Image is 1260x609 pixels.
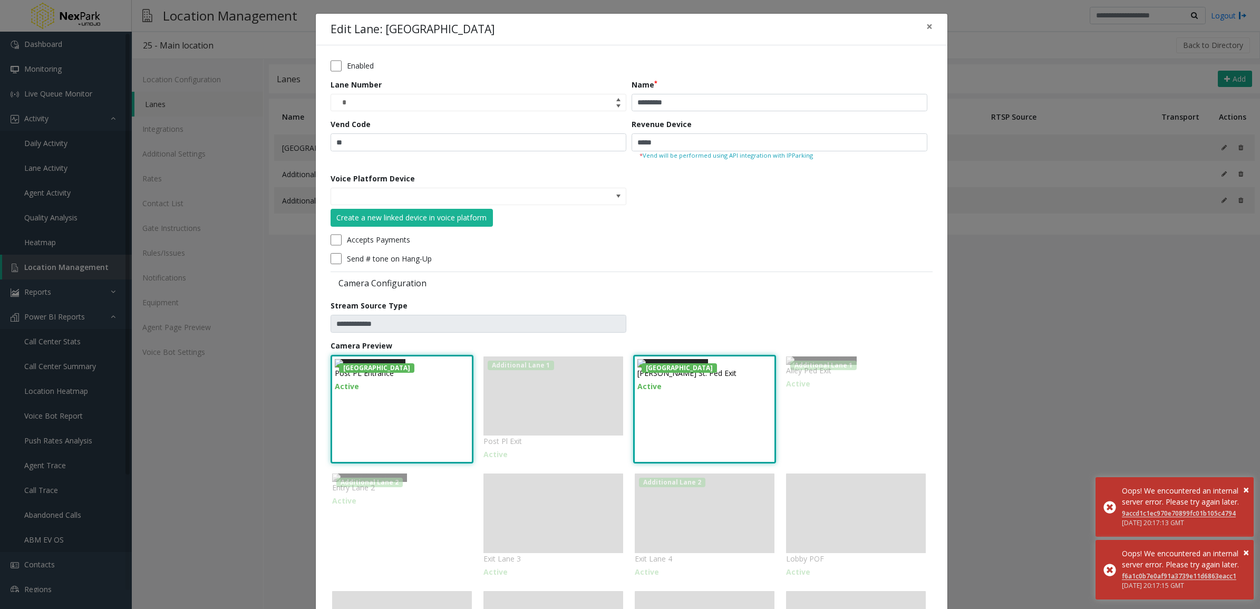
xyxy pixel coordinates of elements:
[1122,485,1246,507] div: Oops! We encountered an internal server error. Please try again later.
[611,94,626,103] span: Increase value
[347,234,410,245] label: Accepts Payments
[635,473,774,553] img: camera-preview-placeholder.jpg
[332,482,472,493] p: Entry Lane 2
[786,473,926,553] img: camera-preview-placeholder.jpg
[1122,509,1236,518] a: 9accd1c1ec970e70899fc01b105c4794
[639,478,705,487] span: Additional Lane 2
[335,381,469,392] p: Active
[632,79,657,90] label: Name
[786,365,926,376] p: Alley Ped Exit
[1122,581,1246,591] div: [DATE] 20:17:15 GMT
[786,566,926,577] p: Active
[331,79,382,90] label: Lane Number
[483,566,623,577] p: Active
[347,60,374,71] label: Enabled
[1243,482,1249,498] button: Close
[483,356,623,436] img: camera-preview-placeholder.jpg
[637,368,772,379] p: [PERSON_NAME] St. Ped Exit
[483,473,623,553] img: camera-preview-placeholder.jpg
[331,188,567,205] input: NO DATA FOUND
[1243,545,1249,559] span: ×
[332,473,407,482] img: Camera Preview 32
[637,381,772,392] p: Active
[331,340,392,351] label: Camera Preview
[1122,548,1246,570] div: Oops! We encountered an internal server error. Please try again later.
[339,363,414,373] span: [GEOGRAPHIC_DATA]
[1243,545,1249,560] button: Close
[611,103,626,111] span: Decrease value
[331,173,415,184] label: Voice Platform Device
[331,119,371,130] label: Vend Code
[637,359,708,368] img: Camera Preview 3
[483,553,623,564] p: Exit Lane 3
[635,553,774,564] p: Exit Lane 4
[632,119,692,130] label: Revenue Device
[919,14,940,40] button: Close
[335,359,405,368] img: Camera Preview 1
[331,209,493,227] button: Create a new linked device in voice platform
[635,566,774,577] p: Active
[642,363,717,373] span: [GEOGRAPHIC_DATA]
[331,300,408,311] label: Stream Source Type
[347,253,432,264] label: Send # tone on Hang-Up
[790,361,857,370] span: Additional Lane 1
[331,277,629,289] label: Camera Configuration
[336,478,403,487] span: Additional Lane 2
[483,436,623,447] p: Post Pl Exit
[336,212,487,223] div: Create a new linked device in voice platform
[926,19,933,34] span: ×
[639,151,919,160] small: Vend will be performed using API integration with IPParking
[331,21,495,38] h4: Edit Lane: [GEOGRAPHIC_DATA]
[488,361,554,370] span: Additional Lane 1
[1122,518,1246,528] div: [DATE] 20:17:13 GMT
[332,495,472,506] p: Active
[335,368,469,379] p: Post PL Entrance
[483,449,623,460] p: Active
[1243,482,1249,497] span: ×
[786,553,926,564] p: Lobby POF
[786,378,926,389] p: Active
[1122,572,1236,581] a: f6a1c0b7e0af91a3739e11d6863eacc1
[786,356,857,365] img: Camera Preview 4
